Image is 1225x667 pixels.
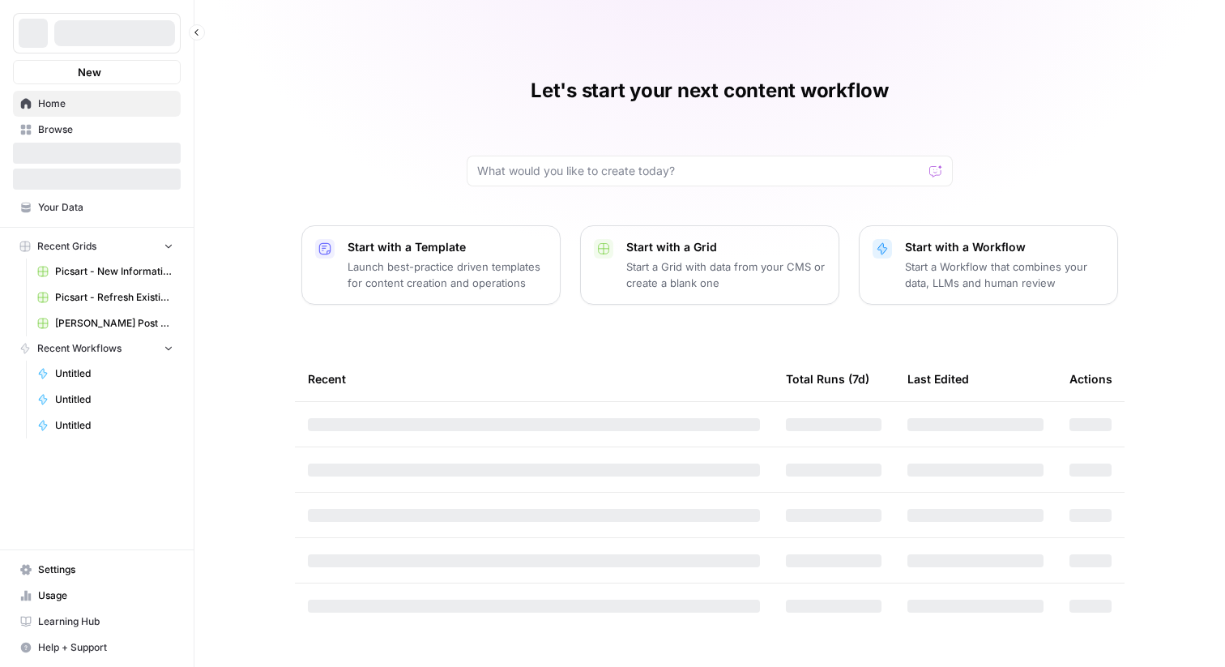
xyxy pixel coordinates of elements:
[905,259,1104,291] p: Start a Workflow that combines your data, LLMs and human review
[626,259,826,291] p: Start a Grid with data from your CMS or create a blank one
[55,264,173,279] span: Picsart - New Informational Article
[30,284,181,310] a: Picsart - Refresh Existing Content
[13,583,181,609] a: Usage
[55,366,173,381] span: Untitled
[348,259,547,291] p: Launch best-practice driven templates for content creation and operations
[626,239,826,255] p: Start with a Grid
[55,392,173,407] span: Untitled
[38,640,173,655] span: Help + Support
[13,91,181,117] a: Home
[78,64,101,80] span: New
[13,557,181,583] a: Settings
[786,357,869,401] div: Total Runs (7d)
[37,239,96,254] span: Recent Grids
[13,635,181,661] button: Help + Support
[38,562,173,577] span: Settings
[905,239,1104,255] p: Start with a Workflow
[301,225,561,305] button: Start with a TemplateLaunch best-practice driven templates for content creation and operations
[37,341,122,356] span: Recent Workflows
[580,225,839,305] button: Start with a GridStart a Grid with data from your CMS or create a blank one
[1069,357,1112,401] div: Actions
[30,259,181,284] a: Picsart - New Informational Article
[13,117,181,143] a: Browse
[308,357,760,401] div: Recent
[13,336,181,361] button: Recent Workflows
[38,122,173,137] span: Browse
[13,234,181,259] button: Recent Grids
[30,387,181,413] a: Untitled
[13,609,181,635] a: Learning Hub
[477,163,923,179] input: What would you like to create today?
[55,290,173,305] span: Picsart - Refresh Existing Content
[30,413,181,438] a: Untitled
[348,239,547,255] p: Start with a Template
[13,60,181,84] button: New
[30,310,181,336] a: [PERSON_NAME] Post Test Grid
[38,588,173,603] span: Usage
[55,316,173,331] span: [PERSON_NAME] Post Test Grid
[38,96,173,111] span: Home
[531,78,889,104] h1: Let's start your next content workflow
[30,361,181,387] a: Untitled
[38,200,173,215] span: Your Data
[859,225,1118,305] button: Start with a WorkflowStart a Workflow that combines your data, LLMs and human review
[38,614,173,629] span: Learning Hub
[13,195,181,220] a: Your Data
[907,357,969,401] div: Last Edited
[55,418,173,433] span: Untitled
